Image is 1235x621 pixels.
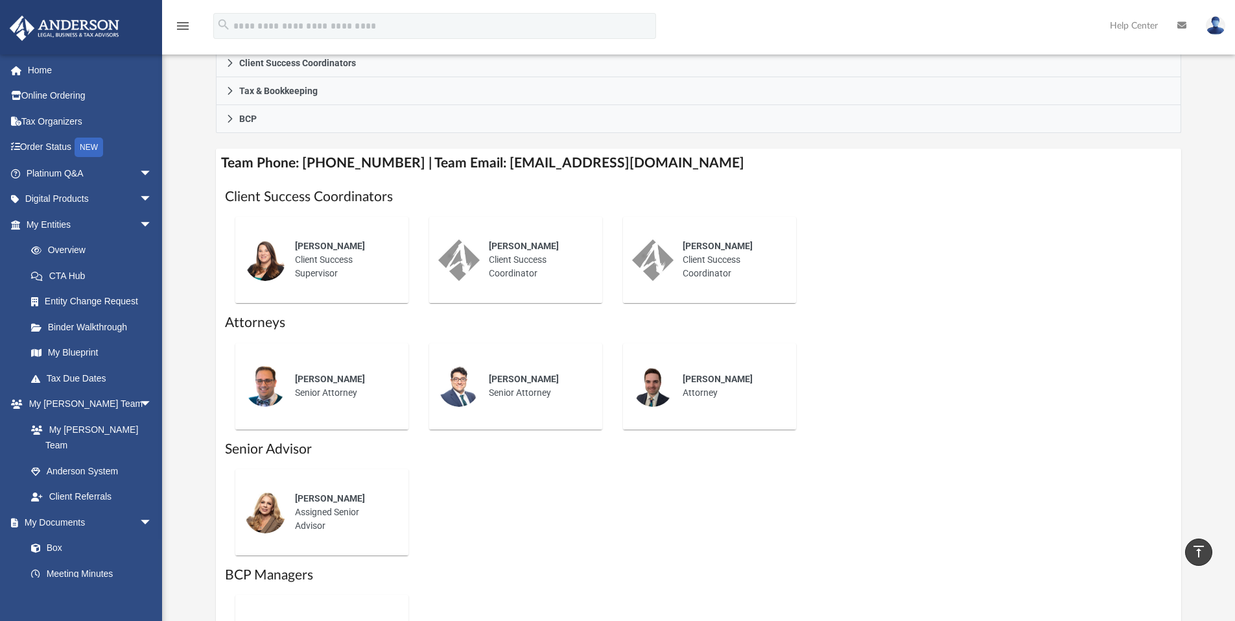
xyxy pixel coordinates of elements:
[216,77,1182,105] a: Tax & Bookkeeping
[75,138,103,157] div: NEW
[18,484,165,510] a: Client Referrals
[175,18,191,34] i: menu
[216,49,1182,77] a: Client Success Coordinators
[9,108,172,134] a: Tax Organizers
[489,374,559,384] span: [PERSON_NAME]
[295,374,365,384] span: [PERSON_NAME]
[18,263,172,289] a: CTA Hub
[1206,16,1225,35] img: User Pic
[225,188,1173,206] h1: Client Success Coordinators
[9,212,172,237] a: My Entitiesarrow_drop_down
[674,230,787,289] div: Client Success Coordinator
[18,314,172,340] a: Binder Walkthrough
[139,212,165,238] span: arrow_drop_down
[244,365,286,407] img: thumbnail
[244,492,286,533] img: thumbnail
[239,58,356,67] span: Client Success Coordinators
[286,483,399,542] div: Assigned Senior Advisor
[18,289,172,315] a: Entity Change Request
[9,186,172,212] a: Digital Productsarrow_drop_down
[217,18,231,32] i: search
[683,374,753,384] span: [PERSON_NAME]
[9,83,172,109] a: Online Ordering
[225,440,1173,459] h1: Senior Advisor
[9,57,172,83] a: Home
[225,566,1173,585] h1: BCP Managers
[286,230,399,289] div: Client Success Supervisor
[239,114,257,123] span: BCP
[1191,544,1206,559] i: vertical_align_top
[139,160,165,187] span: arrow_drop_down
[216,149,1182,178] h4: Team Phone: [PHONE_NUMBER] | Team Email: [EMAIL_ADDRESS][DOMAIN_NAME]
[18,340,165,366] a: My Blueprint
[18,458,165,484] a: Anderson System
[9,160,172,186] a: Platinum Q&Aarrow_drop_down
[244,239,286,281] img: thumbnail
[18,535,159,561] a: Box
[632,365,674,407] img: thumbnail
[175,25,191,34] a: menu
[139,391,165,418] span: arrow_drop_down
[139,186,165,213] span: arrow_drop_down
[438,365,480,407] img: thumbnail
[18,561,165,587] a: Meeting Minutes
[295,241,365,251] span: [PERSON_NAME]
[632,239,674,281] img: thumbnail
[9,134,172,161] a: Order StatusNEW
[139,509,165,536] span: arrow_drop_down
[225,313,1173,332] h1: Attorneys
[216,105,1182,133] a: BCP
[18,365,172,391] a: Tax Due Dates
[9,509,165,535] a: My Documentsarrow_drop_down
[239,86,318,95] span: Tax & Bookkeeping
[18,417,159,458] a: My [PERSON_NAME] Team
[480,230,593,289] div: Client Success Coordinator
[1185,539,1212,566] a: vertical_align_top
[489,241,559,251] span: [PERSON_NAME]
[438,239,480,281] img: thumbnail
[683,241,753,251] span: [PERSON_NAME]
[6,16,123,41] img: Anderson Advisors Platinum Portal
[674,363,787,409] div: Attorney
[18,237,172,263] a: Overview
[480,363,593,409] div: Senior Attorney
[286,363,399,409] div: Senior Attorney
[9,391,165,417] a: My [PERSON_NAME] Teamarrow_drop_down
[295,493,365,504] span: [PERSON_NAME]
